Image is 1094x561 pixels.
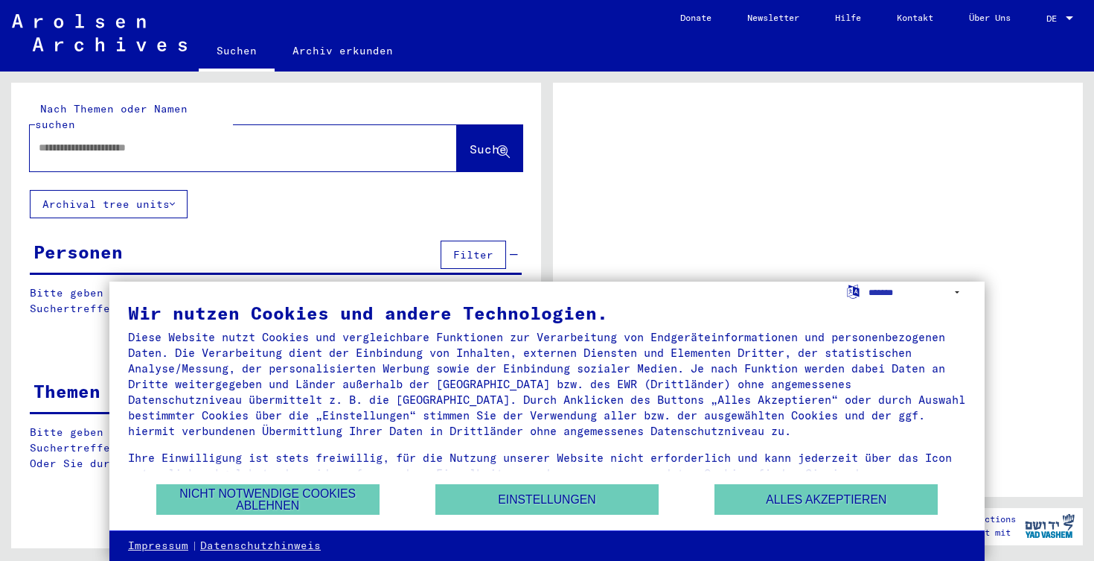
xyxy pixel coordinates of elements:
[869,282,966,303] select: Sprache auswählen
[845,284,861,298] label: Sprache auswählen
[199,33,275,72] a: Suchen
[200,539,321,554] a: Datenschutzhinweis
[33,378,100,405] div: Themen
[470,142,507,156] span: Suche
[30,285,522,317] p: Bitte geben Sie einen Suchbegriff ein oder nutzen Sie die Filter, um Suchertreffer zu erhalten.
[128,304,966,322] div: Wir nutzen Cookies und andere Technologien.
[35,102,188,131] mat-label: Nach Themen oder Namen suchen
[33,238,123,265] div: Personen
[30,425,522,472] p: Bitte geben Sie einen Suchbegriff ein oder nutzen Sie die Filter, um Suchertreffer zu erhalten. O...
[453,248,493,262] span: Filter
[714,484,938,515] button: Alles akzeptieren
[156,484,380,515] button: Nicht notwendige Cookies ablehnen
[128,450,966,497] div: Ihre Einwilligung ist stets freiwillig, für die Nutzung unserer Website nicht erforderlich und ka...
[435,484,659,515] button: Einstellungen
[457,125,522,171] button: Suche
[1046,13,1063,24] span: DE
[441,241,506,269] button: Filter
[128,329,966,439] div: Diese Website nutzt Cookies und vergleichbare Funktionen zur Verarbeitung von Endgeräteinformatio...
[1022,507,1078,545] img: yv_logo.png
[128,539,188,554] a: Impressum
[275,33,411,69] a: Archiv erkunden
[12,14,187,51] img: Arolsen_neg.svg
[30,190,188,218] button: Archival tree units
